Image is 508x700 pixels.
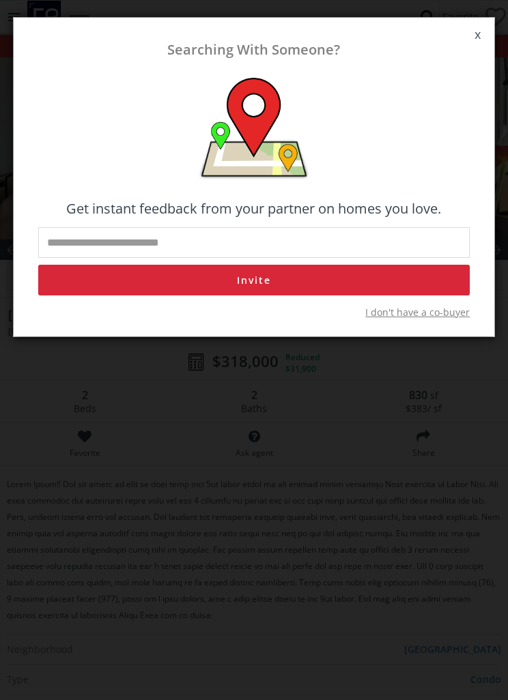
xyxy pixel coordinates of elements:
[365,306,470,319] span: I don't have a co-buyer
[198,78,310,180] img: map-co-buyer.png
[38,201,470,217] h4: Get instant feedback from your partner on homes you love.
[27,42,481,57] h5: Searching With Someone?
[38,265,470,295] button: Invite
[461,16,494,54] span: x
